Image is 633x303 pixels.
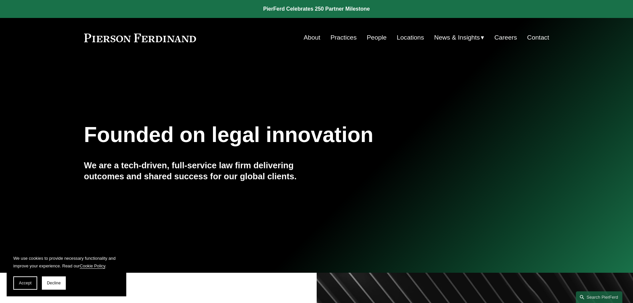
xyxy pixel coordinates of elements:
[84,160,317,182] h4: We are a tech-driven, full-service law firm delivering outcomes and shared success for our global...
[13,254,120,270] p: We use cookies to provide necessary functionality and improve your experience. Read our .
[42,276,66,290] button: Decline
[434,31,484,44] a: folder dropdown
[7,248,126,296] section: Cookie banner
[494,31,517,44] a: Careers
[527,31,549,44] a: Contact
[576,291,622,303] a: Search this site
[13,276,37,290] button: Accept
[397,31,424,44] a: Locations
[304,31,320,44] a: About
[330,31,357,44] a: Practices
[84,123,472,147] h1: Founded on legal innovation
[19,281,32,285] span: Accept
[367,31,387,44] a: People
[47,281,61,285] span: Decline
[80,263,105,268] a: Cookie Policy
[434,32,480,44] span: News & Insights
